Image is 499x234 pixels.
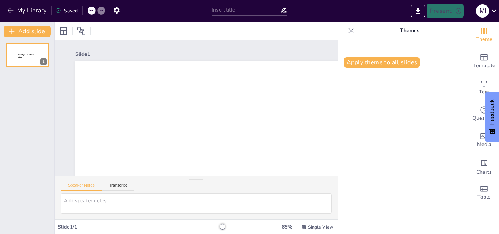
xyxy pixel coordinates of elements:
div: 65 % [278,223,296,230]
span: Position [77,27,86,35]
div: Add ready made slides [469,48,499,74]
span: Sendsteps presentation editor [18,54,35,58]
div: Slide 1 [75,51,449,58]
button: Transcript [102,183,134,191]
div: Add text boxes [469,74,499,101]
button: Present [427,4,463,18]
button: Feedback - Show survey [485,92,499,142]
button: Add slide [4,26,51,37]
div: Saved [55,7,78,14]
button: Speaker Notes [61,183,102,191]
input: Insert title [212,5,280,15]
span: Feedback [489,99,495,125]
span: Text [479,88,489,96]
button: Apply theme to all slides [344,57,420,68]
div: Add charts and graphs [469,153,499,180]
span: Table [477,193,491,201]
span: Media [477,141,491,149]
span: Theme [476,35,492,43]
div: Add images, graphics, shapes or video [469,127,499,153]
span: Single View [308,224,333,230]
div: Layout [58,25,69,37]
div: 1 [40,58,47,65]
p: Themes [357,22,462,39]
button: My Library [5,5,50,16]
button: Export to PowerPoint [411,4,425,18]
button: M I [476,4,489,18]
span: Template [473,62,495,70]
span: Charts [476,168,492,176]
div: Change the overall theme [469,22,499,48]
div: Add a table [469,180,499,206]
div: Get real-time input from your audience [469,101,499,127]
span: Questions [472,114,496,122]
div: Sendsteps presentation editor1 [6,43,49,67]
div: Slide 1 / 1 [58,223,201,230]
